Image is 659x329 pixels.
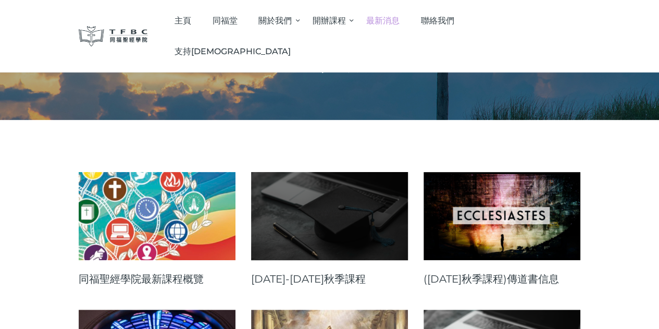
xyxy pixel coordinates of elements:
span: 關於我們 [258,16,292,26]
span: 主頁 [175,16,191,26]
h1: 最新消息 [262,34,397,76]
a: 開辦課程 [302,5,356,36]
span: 開辦課程 [313,16,346,26]
a: 同福聖經學院最新課程概覽 [79,273,235,285]
span: 支持[DEMOGRAPHIC_DATA] [175,46,291,56]
a: 主頁 [164,5,202,36]
span: 同福堂 [212,16,237,26]
span: 聯絡我們 [421,16,454,26]
a: 聯絡我們 [410,5,465,36]
img: 同福聖經學院 TFBC [79,26,148,46]
a: [DATE]-[DATE]秋季課程 [251,273,408,285]
a: 支持[DEMOGRAPHIC_DATA] [164,36,301,67]
a: 最新消息 [356,5,411,36]
a: 同福堂 [202,5,248,36]
a: ([DATE]秋季課程)傳道書信息 [424,273,580,285]
span: 最新消息 [366,16,400,26]
a: 關於我們 [248,5,302,36]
